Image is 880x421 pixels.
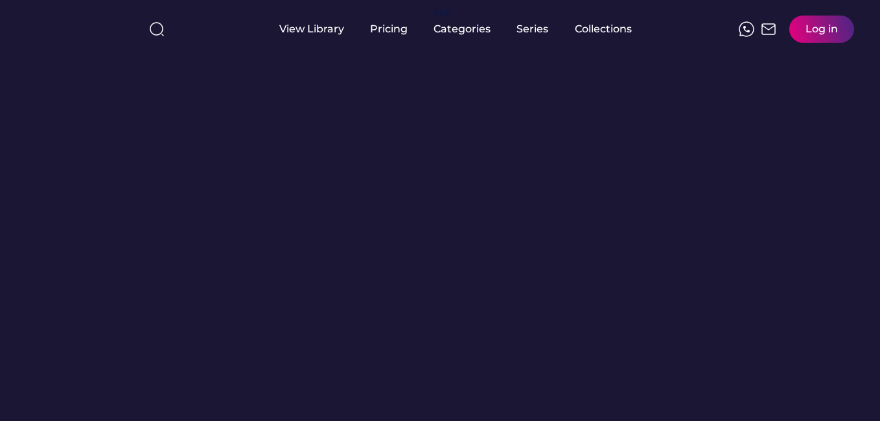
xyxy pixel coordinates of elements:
div: Collections [575,22,632,36]
div: fvck [434,6,450,19]
img: search-normal%203.svg [149,21,165,37]
img: yH5BAEAAAAALAAAAAABAAEAAAIBRAA7 [26,14,128,41]
div: Categories [434,22,491,36]
div: View Library [279,22,344,36]
div: Log in [805,22,838,36]
div: Series [516,22,549,36]
div: Pricing [370,22,408,36]
img: Frame%2051.svg [761,21,776,37]
img: meteor-icons_whatsapp%20%281%29.svg [739,21,754,37]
